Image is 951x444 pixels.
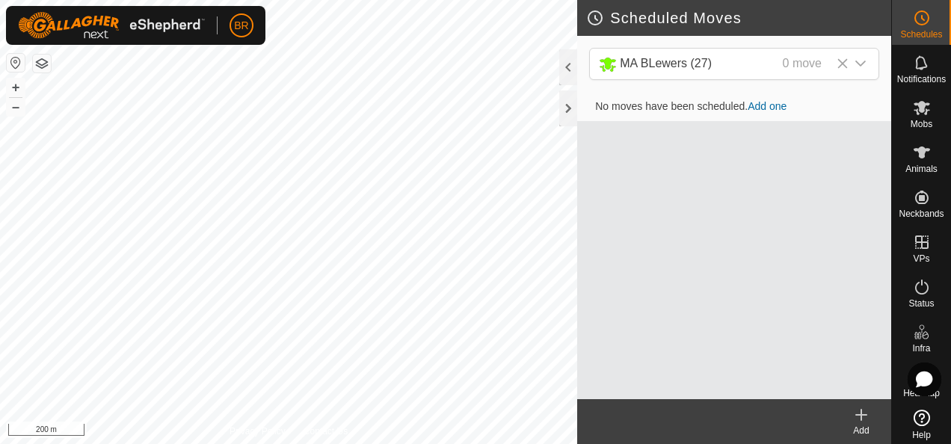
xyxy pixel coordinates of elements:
[7,78,25,96] button: +
[903,389,940,398] span: Heatmap
[7,54,25,72] button: Reset Map
[593,49,846,79] span: MA BLewers
[304,425,348,438] a: Contact Us
[748,100,787,112] a: Add one
[831,424,891,437] div: Add
[911,120,932,129] span: Mobs
[905,164,938,173] span: Animals
[900,30,942,39] span: Schedules
[912,344,930,353] span: Infra
[912,431,931,440] span: Help
[899,209,944,218] span: Neckbands
[33,55,51,73] button: Map Layers
[583,100,798,112] span: No moves have been scheduled.
[846,49,875,79] div: dropdown trigger
[620,57,712,70] span: MA BLewers (27)
[18,12,205,39] img: Gallagher Logo
[897,75,946,84] span: Notifications
[230,425,286,438] a: Privacy Policy
[908,299,934,308] span: Status
[783,55,822,73] div: 0 move
[234,18,248,34] span: BR
[7,98,25,116] button: –
[586,9,891,27] h2: Scheduled Moves
[913,254,929,263] span: VPs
